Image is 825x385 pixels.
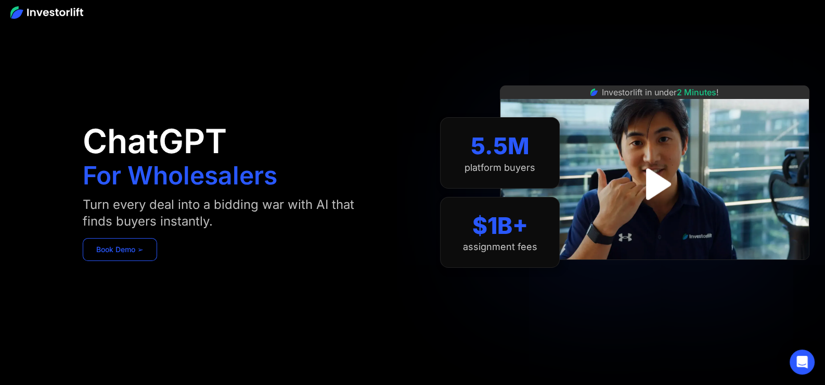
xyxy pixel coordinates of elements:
h1: For Wholesalers [83,163,277,188]
span: 2 Minutes [677,87,716,97]
div: Turn every deal into a bidding war with AI that finds buyers instantly. [83,196,383,230]
h1: ChatGPT [83,125,227,158]
div: platform buyers [465,162,535,173]
iframe: Customer reviews powered by Trustpilot [577,265,733,278]
div: Open Intercom Messenger [790,350,815,375]
div: $1B+ [472,212,528,240]
div: Investorlift in under ! [602,86,719,98]
a: Book Demo ➢ [83,238,157,261]
a: open lightbox [631,161,678,207]
div: assignment fees [463,241,537,253]
div: 5.5M [471,132,530,160]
